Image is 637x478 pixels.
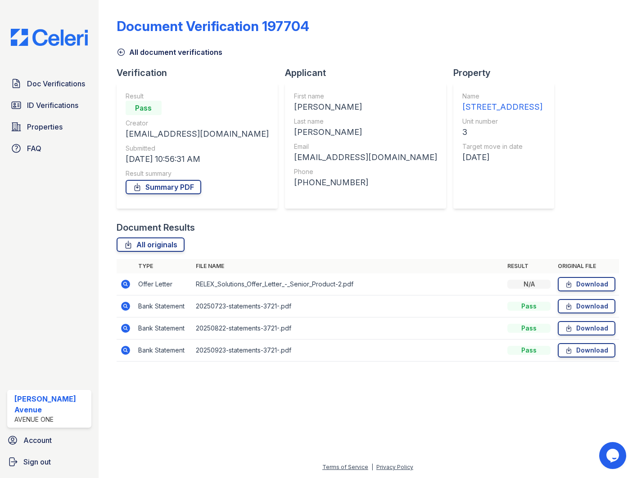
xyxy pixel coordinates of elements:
[126,180,201,194] a: Summary PDF
[135,340,192,362] td: Bank Statement
[126,119,269,128] div: Creator
[285,67,453,79] div: Applicant
[27,100,78,111] span: ID Verifications
[117,221,195,234] div: Document Results
[322,464,368,470] a: Terms of Service
[126,92,269,101] div: Result
[462,117,542,126] div: Unit number
[507,324,551,333] div: Pass
[192,295,504,317] td: 20250723-statements-3721-.pdf
[126,101,162,115] div: Pass
[462,92,542,101] div: Name
[7,75,91,93] a: Doc Verifications
[554,259,619,273] th: Original file
[294,151,437,164] div: [EMAIL_ADDRESS][DOMAIN_NAME]
[507,346,551,355] div: Pass
[27,143,41,154] span: FAQ
[371,464,373,470] div: |
[192,273,504,295] td: RELEX_Solutions_Offer_Letter_-_Senior_Product-2.pdf
[7,96,91,114] a: ID Verifications
[23,456,51,467] span: Sign out
[126,153,269,165] div: [DATE] 10:56:31 AM
[462,101,542,113] div: [STREET_ADDRESS]
[27,78,85,89] span: Doc Verifications
[4,29,95,46] img: CE_Logo_Blue-a8612792a0a2168367f1c8372b55b34899dd931a85d93a1a3d3e32e68fde9ad4.png
[599,442,628,469] iframe: chat widget
[135,317,192,340] td: Bank Statement
[4,431,95,449] a: Account
[192,317,504,340] td: 20250822-statements-3721-.pdf
[117,237,185,252] a: All originals
[23,435,52,446] span: Account
[462,92,542,113] a: Name [STREET_ADDRESS]
[294,117,437,126] div: Last name
[294,92,437,101] div: First name
[14,393,88,415] div: [PERSON_NAME] Avenue
[376,464,413,470] a: Privacy Policy
[507,302,551,311] div: Pass
[117,18,309,34] div: Document Verification 197704
[507,280,551,289] div: N/A
[294,101,437,113] div: [PERSON_NAME]
[558,321,615,335] a: Download
[558,277,615,291] a: Download
[135,295,192,317] td: Bank Statement
[7,118,91,136] a: Properties
[135,273,192,295] td: Offer Letter
[14,415,88,424] div: Avenue One
[27,121,63,132] span: Properties
[294,142,437,151] div: Email
[192,259,504,273] th: File name
[117,47,222,58] a: All document verifications
[7,139,91,157] a: FAQ
[4,453,95,471] a: Sign out
[558,299,615,313] a: Download
[294,176,437,189] div: [PHONE_NUMBER]
[126,128,269,140] div: [EMAIL_ADDRESS][DOMAIN_NAME]
[294,126,437,138] div: [PERSON_NAME]
[558,343,615,357] a: Download
[462,126,542,138] div: 3
[135,259,192,273] th: Type
[126,144,269,153] div: Submitted
[192,340,504,362] td: 20250923-statements-3721-.pdf
[504,259,554,273] th: Result
[126,169,269,178] div: Result summary
[117,67,285,79] div: Verification
[462,142,542,151] div: Target move in date
[453,67,561,79] div: Property
[462,151,542,164] div: [DATE]
[294,167,437,176] div: Phone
